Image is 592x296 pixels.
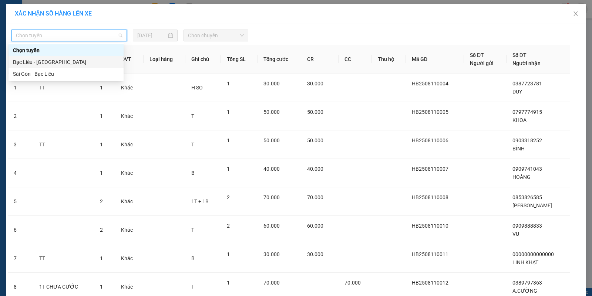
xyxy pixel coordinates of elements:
[512,166,542,172] span: 0909741043
[263,251,280,257] span: 30.000
[344,280,361,286] span: 70.000
[412,223,448,229] span: HB2508110010
[191,142,194,147] span: T
[115,216,143,244] td: Khác
[307,223,323,229] span: 60.000
[227,251,230,257] span: 1
[191,113,194,119] span: T
[307,81,323,86] span: 30.000
[512,231,519,237] span: VU
[263,280,280,286] span: 70.000
[8,244,33,273] td: 7
[412,81,448,86] span: HB2508110004
[573,11,579,17] span: close
[3,25,141,35] li: 0946 508 595
[115,244,143,273] td: Khác
[3,16,141,25] li: 995 [PERSON_NAME]
[406,45,464,74] th: Mã GD
[412,194,448,200] span: HB2508110008
[115,130,143,159] td: Khác
[512,89,522,95] span: DUY
[188,30,244,41] span: Chọn chuyến
[512,60,541,66] span: Người nhận
[33,244,94,273] td: TT
[15,10,92,17] span: XÁC NHẬN SỐ HÀNG LÊN XE
[8,159,33,187] td: 4
[512,174,531,180] span: HOÀNG
[227,137,230,143] span: 1
[227,81,230,86] span: 1
[227,194,230,200] span: 2
[470,60,494,66] span: Người gửi
[512,194,542,200] span: 0853826585
[13,58,119,66] div: Bạc Liêu - [GEOGRAPHIC_DATA]
[16,30,122,41] span: Chọn tuyến
[470,52,484,58] span: Số ĐT
[512,109,542,115] span: 0797774915
[221,45,258,74] th: Tổng SL
[13,46,119,54] div: Chọn tuyến
[301,45,338,74] th: CR
[100,198,103,204] span: 2
[512,52,527,58] span: Số ĐT
[8,187,33,216] td: 5
[100,170,103,176] span: 1
[512,288,537,294] span: A.CƯỜNG
[144,45,186,74] th: Loại hàng
[43,27,48,33] span: phone
[185,45,221,74] th: Ghi chú
[9,68,124,80] div: Sài Gòn - Bạc Liêu
[115,159,143,187] td: Khác
[512,280,542,286] span: 0389797363
[512,259,538,265] span: LINH KHẠT
[412,137,448,143] span: HB2508110006
[307,194,323,200] span: 70.000
[100,227,103,233] span: 2
[8,74,33,102] td: 1
[100,255,103,261] span: 1
[512,203,552,208] span: [PERSON_NAME]
[227,166,230,172] span: 1
[9,56,124,68] div: Bạc Liêu - Sài Gòn
[412,166,448,172] span: HB2508110007
[263,166,280,172] span: 40.000
[8,216,33,244] td: 6
[263,81,280,86] span: 30.000
[43,18,48,24] span: environment
[307,166,323,172] span: 40.000
[191,284,194,290] span: T
[512,117,527,123] span: KHOA
[9,44,124,56] div: Chọn tuyến
[263,194,280,200] span: 70.000
[512,146,525,152] span: BÌNH
[8,45,33,74] th: STT
[512,223,542,229] span: 0909888833
[263,223,280,229] span: 60.000
[512,81,542,86] span: 0387723781
[307,109,323,115] span: 50.000
[33,74,94,102] td: TT
[263,109,280,115] span: 50.000
[115,102,143,130] td: Khác
[191,255,195,261] span: B
[100,284,103,290] span: 1
[372,45,406,74] th: Thu hộ
[227,109,230,115] span: 1
[43,5,98,14] b: Nhà Xe Hà My
[100,113,103,119] span: 1
[8,102,33,130] td: 2
[339,45,372,74] th: CC
[137,31,166,40] input: 11/08/2025
[565,4,586,24] button: Close
[8,130,33,159] td: 3
[512,137,542,143] span: 0903318252
[13,70,119,78] div: Sài Gòn - Bạc Liêu
[33,130,94,159] td: TT
[191,198,209,204] span: 1T + 1B
[258,45,301,74] th: Tổng cước
[191,227,194,233] span: T
[115,187,143,216] td: Khác
[3,46,86,58] b: GỬI : VP Hoà Bình
[191,170,195,176] span: B
[227,223,230,229] span: 2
